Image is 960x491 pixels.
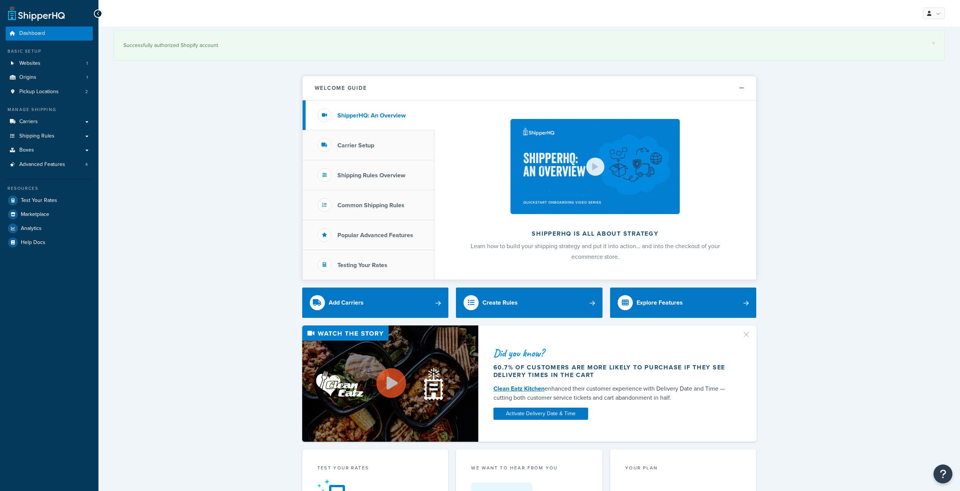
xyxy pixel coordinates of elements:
h3: Common Shipping Rules [337,202,404,209]
a: Clean Eatz Kitchen [493,384,545,393]
button: Open Resource Center [933,464,952,483]
div: Manage Shipping [6,106,93,113]
span: Advanced Features [19,161,65,168]
h2: Welcome Guide [315,85,367,91]
div: Did you know? [493,348,733,358]
div: Test your rates [317,464,434,473]
a: Test Your Rates [6,194,93,207]
h3: Shipping Rules Overview [337,172,405,179]
span: Boxes [19,147,34,153]
span: 2 [85,89,88,95]
div: Successfully authorized Shopify account [123,40,935,51]
a: Activate Delivery Date & Time [493,408,588,420]
li: Pickup Locations [6,85,93,99]
span: Marketplace [21,211,49,218]
span: 1 [86,60,88,67]
p: we want to hear from you [471,464,587,471]
span: Carriers [19,119,38,125]
span: Dashboard [19,30,45,37]
a: Help Docs [6,236,93,249]
a: Shipping Rules [6,129,93,143]
span: Learn how to build your shipping strategy and put it into action… and into the checkout of your e... [471,242,720,261]
h2: ShipperHQ is all about strategy [454,230,736,237]
a: Origins1 [6,70,93,84]
h3: Testing Your Rates [337,262,387,269]
span: Help Docs [21,239,45,246]
li: Advanced Features [6,158,93,172]
a: Boxes [6,143,93,157]
h3: Carrier Setup [337,142,374,149]
div: Create Rules [482,297,518,308]
a: × [932,40,935,46]
a: Carriers [6,115,93,129]
div: Resources [6,185,93,192]
span: Origins [19,74,36,81]
div: Basic Setup [6,48,93,55]
a: Websites1 [6,56,93,70]
a: Create Rules [456,288,603,318]
div: Your Plan [625,464,741,473]
span: Pickup Locations [19,89,59,95]
img: Video thumbnail [302,325,478,442]
span: 4 [85,161,88,168]
span: 1 [86,74,88,81]
div: Explore Features [637,297,683,308]
span: Test Your Rates [21,197,57,204]
a: Advanced Features4 [6,158,93,172]
a: Dashboard [6,27,93,41]
div: Add Carriers [329,297,364,308]
li: Origins [6,70,93,84]
span: Shipping Rules [19,133,55,139]
a: Analytics [6,222,93,235]
h3: Popular Advanced Features [337,232,413,239]
a: Pickup Locations2 [6,85,93,99]
div: 60.7% of customers are more likely to purchase if they see delivery times in the cart [493,364,733,379]
a: Marketplace [6,208,93,221]
span: Websites [19,60,41,67]
button: Welcome Guide [303,76,756,100]
img: ShipperHQ is all about strategy [510,119,679,214]
div: enhanced their customer experience with Delivery Date and Time — cutting both customer service ti... [493,384,733,402]
span: Analytics [21,225,42,232]
a: Explore Features [610,288,757,318]
h3: ShipperHQ: An Overview [337,112,406,119]
li: Websites [6,56,93,70]
a: Add Carriers [302,288,449,318]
